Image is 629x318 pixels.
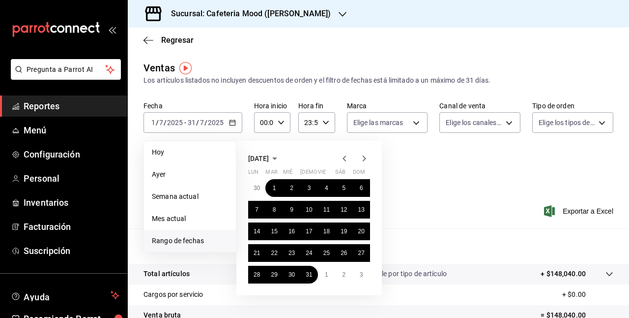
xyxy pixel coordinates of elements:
abbr: 13 de julio de 2025 [358,206,365,213]
abbr: 8 de julio de 2025 [273,206,276,213]
abbr: 4 de julio de 2025 [325,185,328,191]
input: -- [159,119,164,127]
label: Canal de venta [439,102,520,109]
div: Ventas [143,61,175,75]
abbr: viernes [318,169,326,179]
button: 11 de julio de 2025 [318,201,335,219]
span: Ayuda [24,289,107,301]
label: Hora fin [298,102,335,109]
span: / [196,119,199,127]
abbr: domingo [353,169,365,179]
span: / [204,119,207,127]
abbr: 28 de julio de 2025 [254,271,260,278]
abbr: 25 de julio de 2025 [323,250,330,256]
abbr: 1 de agosto de 2025 [325,271,328,278]
button: 7 de julio de 2025 [248,201,265,219]
abbr: 11 de julio de 2025 [323,206,330,213]
abbr: 21 de julio de 2025 [254,250,260,256]
span: / [164,119,167,127]
button: 10 de julio de 2025 [300,201,317,219]
span: Configuración [24,148,119,161]
span: Suscripción [24,244,119,257]
input: -- [187,119,196,127]
h3: Sucursal: Cafeteria Mood ([PERSON_NAME]) [163,8,331,20]
abbr: 2 de agosto de 2025 [342,271,345,278]
label: Hora inicio [254,102,290,109]
p: Cargos por servicio [143,289,203,300]
abbr: sábado [335,169,345,179]
abbr: 23 de julio de 2025 [288,250,295,256]
span: Reportes [24,99,119,113]
abbr: 30 de julio de 2025 [288,271,295,278]
button: 8 de julio de 2025 [265,201,283,219]
span: Rango de fechas [152,236,228,246]
div: Los artículos listados no incluyen descuentos de orden y el filtro de fechas está limitado a un m... [143,75,613,86]
abbr: 18 de julio de 2025 [323,228,330,235]
span: Semana actual [152,191,228,202]
button: 2 de julio de 2025 [283,179,300,197]
button: Pregunta a Parrot AI [11,59,121,80]
button: 20 de julio de 2025 [353,223,370,240]
span: / [156,119,159,127]
abbr: 3 de julio de 2025 [308,185,311,191]
abbr: 9 de julio de 2025 [290,206,293,213]
span: Personal [24,172,119,185]
button: [DATE] [248,153,281,164]
input: ---- [167,119,183,127]
span: [DATE] [248,155,269,162]
button: 3 de agosto de 2025 [353,266,370,284]
button: 2 de agosto de 2025 [335,266,352,284]
abbr: 14 de julio de 2025 [254,228,260,235]
abbr: 2 de julio de 2025 [290,185,293,191]
input: -- [200,119,204,127]
abbr: 7 de julio de 2025 [255,206,258,213]
p: Total artículos [143,269,190,279]
abbr: 12 de julio de 2025 [341,206,347,213]
span: Regresar [161,35,194,45]
button: 3 de julio de 2025 [300,179,317,197]
abbr: 16 de julio de 2025 [288,228,295,235]
button: 17 de julio de 2025 [300,223,317,240]
button: 24 de julio de 2025 [300,244,317,262]
button: 26 de julio de 2025 [335,244,352,262]
button: 22 de julio de 2025 [265,244,283,262]
button: 30 de junio de 2025 [248,179,265,197]
abbr: 29 de julio de 2025 [271,271,277,278]
span: Exportar a Excel [546,205,613,217]
abbr: 27 de julio de 2025 [358,250,365,256]
span: Pregunta a Parrot AI [27,64,106,75]
button: 1 de julio de 2025 [265,179,283,197]
button: 16 de julio de 2025 [283,223,300,240]
button: open_drawer_menu [108,26,116,33]
abbr: 10 de julio de 2025 [306,206,312,213]
button: 19 de julio de 2025 [335,223,352,240]
abbr: 30 de junio de 2025 [254,185,260,191]
abbr: 24 de julio de 2025 [306,250,312,256]
abbr: 31 de julio de 2025 [306,271,312,278]
span: Elige las marcas [353,118,403,127]
button: 5 de julio de 2025 [335,179,352,197]
a: Pregunta a Parrot AI [7,71,121,82]
img: Tooltip marker [179,62,192,74]
span: - [184,119,186,127]
span: Ayer [152,169,228,180]
button: 29 de julio de 2025 [265,266,283,284]
input: ---- [207,119,224,127]
abbr: martes [265,169,277,179]
button: 21 de julio de 2025 [248,244,265,262]
button: 23 de julio de 2025 [283,244,300,262]
button: 1 de agosto de 2025 [318,266,335,284]
abbr: 22 de julio de 2025 [271,250,277,256]
button: 12 de julio de 2025 [335,201,352,219]
label: Tipo de orden [532,102,613,109]
span: Elige los canales de venta [446,118,502,127]
button: 31 de julio de 2025 [300,266,317,284]
abbr: 3 de agosto de 2025 [360,271,363,278]
span: Mes actual [152,214,228,224]
span: Inventarios [24,196,119,209]
p: + $148,040.00 [541,269,586,279]
button: 14 de julio de 2025 [248,223,265,240]
button: 6 de julio de 2025 [353,179,370,197]
abbr: 17 de julio de 2025 [306,228,312,235]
